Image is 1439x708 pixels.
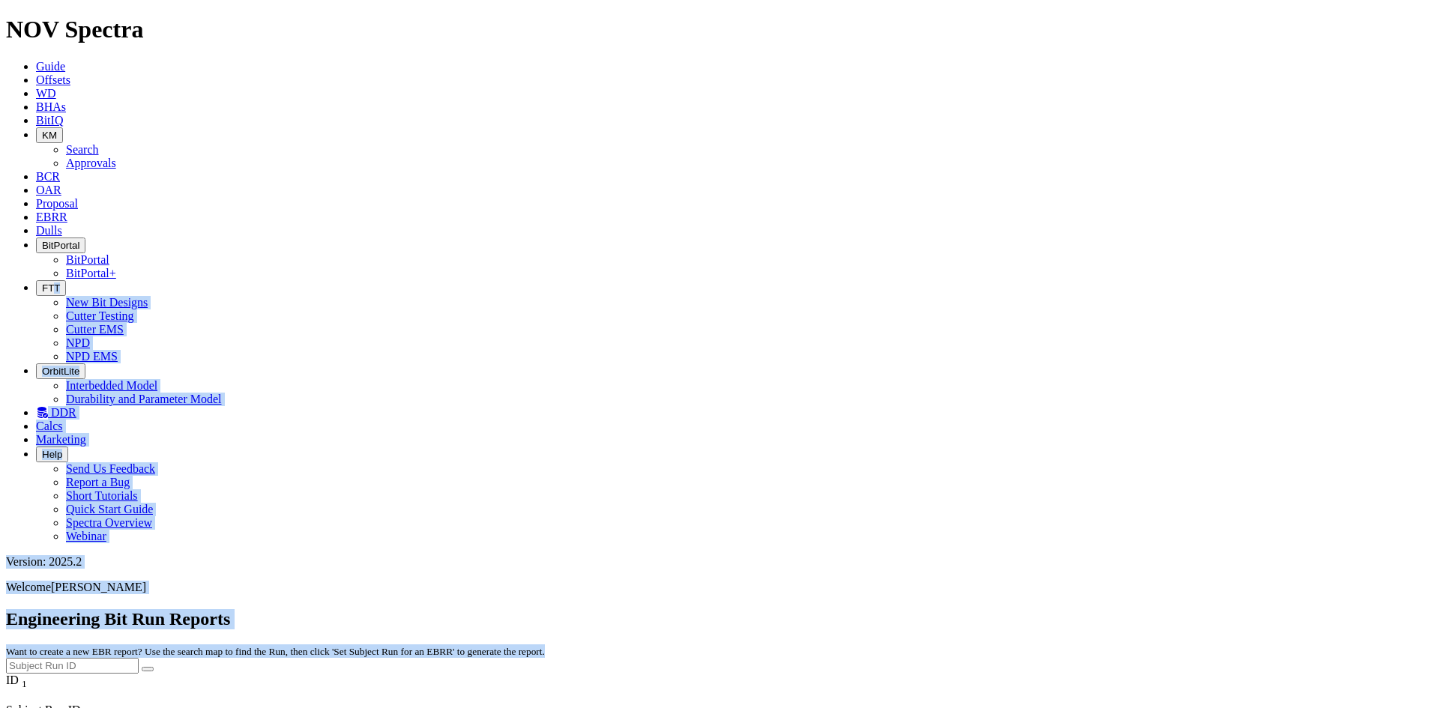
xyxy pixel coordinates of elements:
a: BitIQ [36,114,63,127]
div: Version: 2025.2 [6,555,1433,569]
a: Search [66,143,99,156]
a: New Bit Designs [66,296,148,309]
a: Send Us Feedback [66,462,155,475]
a: NPD [66,336,90,349]
a: EBRR [36,211,67,223]
a: Dulls [36,224,62,237]
a: Calcs [36,420,63,432]
small: Want to create a new EBR report? Use the search map to find the Run, then click 'Set Subject Run ... [6,646,545,657]
a: Cutter Testing [66,309,134,322]
span: KM [42,130,57,141]
input: Subject Run ID [6,658,139,674]
a: BCR [36,170,60,183]
a: DDR [36,406,76,419]
span: Sort None [22,674,27,686]
a: Spectra Overview [66,516,152,529]
a: Durability and Parameter Model [66,393,222,405]
span: Help [42,449,62,460]
a: Quick Start Guide [66,503,153,515]
h1: NOV Spectra [6,16,1433,43]
a: Cutter EMS [66,323,124,336]
a: NPD EMS [66,350,118,363]
span: ID [6,674,19,686]
div: Sort None [6,674,124,704]
button: Help [36,447,68,462]
a: BitPortal+ [66,267,116,279]
a: Guide [36,60,65,73]
a: Proposal [36,197,78,210]
sub: 1 [22,678,27,689]
button: KM [36,127,63,143]
a: BitPortal [66,253,109,266]
span: DDR [51,406,76,419]
a: Offsets [36,73,70,86]
a: BHAs [36,100,66,113]
a: Webinar [66,530,106,542]
button: FTT [36,280,66,296]
span: OrbitLite [42,366,79,377]
a: Short Tutorials [66,489,138,502]
div: ID Sort None [6,674,124,690]
span: BitPortal [42,240,79,251]
button: OrbitLite [36,363,85,379]
button: BitPortal [36,237,85,253]
h2: Engineering Bit Run Reports [6,609,1433,629]
a: Marketing [36,433,86,446]
p: Welcome [6,581,1433,594]
a: Interbedded Model [66,379,157,392]
span: FTT [42,282,60,294]
div: Column Menu [6,690,124,704]
a: Approvals [66,157,116,169]
a: Report a Bug [66,476,130,488]
a: WD [36,87,56,100]
a: OAR [36,184,61,196]
span: [PERSON_NAME] [51,581,146,593]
